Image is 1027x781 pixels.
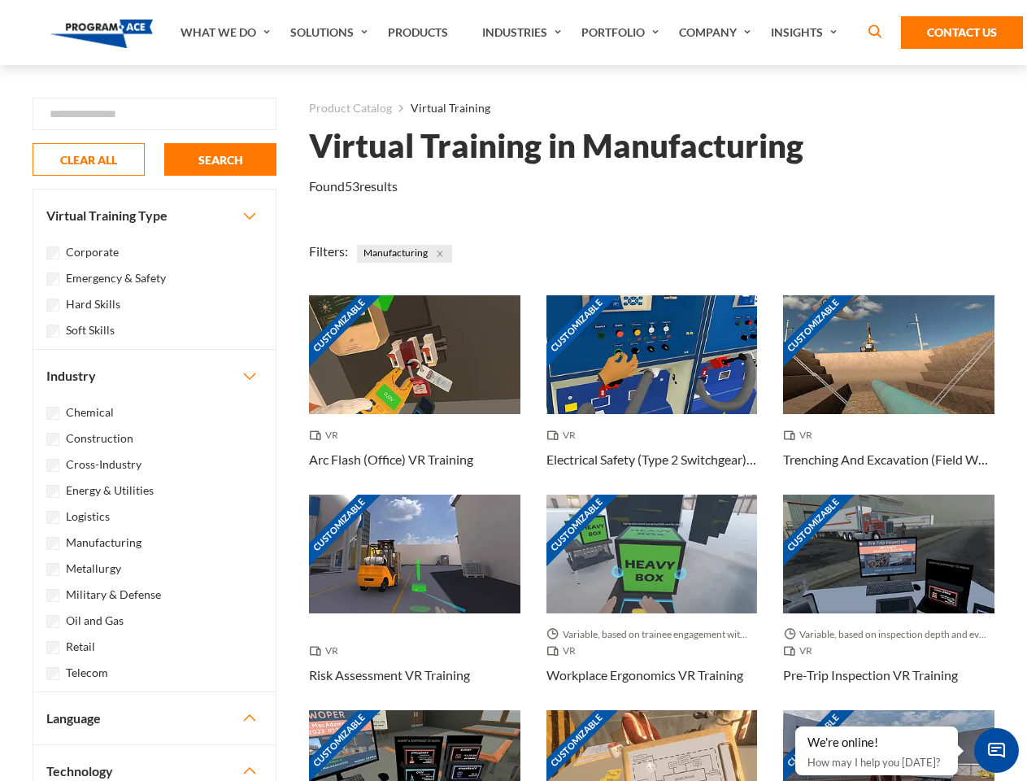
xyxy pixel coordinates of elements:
label: Logistics [66,508,110,526]
label: Metallurgy [66,560,121,578]
label: Soft Skills [66,321,115,339]
h3: Workplace Ergonomics VR Training [546,665,743,685]
input: Metallurgy [46,563,59,576]
label: Military & Defense [66,586,161,604]
p: Found results [309,177,398,196]
span: Chat Widget [974,728,1019,773]
span: VR [783,643,819,659]
label: Corporate [66,243,119,261]
label: Hard Skills [66,295,120,313]
button: Industry [33,350,276,402]
span: VR [546,427,582,443]
label: Chemical [66,404,114,421]
input: Manufacturing [46,537,59,550]
span: Manufacturing [357,245,452,263]
h3: Risk Assessment VR Training [309,665,470,685]
a: Contact Us [901,16,1023,49]
input: Telecom [46,667,59,680]
a: Customizable Thumbnail - Risk Assessment VR Training VR Risk Assessment VR Training [309,495,520,710]
h3: Arc Flash (Office) VR Training [309,450,473,469]
span: VR [783,427,819,443]
input: Hard Skills [46,299,59,312]
label: Manufacturing [66,534,141,552]
label: Construction [66,430,133,447]
h3: Trenching And Excavation (Field Work) VR Training [783,450,994,469]
a: Customizable Thumbnail - Workplace Ergonomics VR Training Variable, based on trainee engagement w... [546,495,758,710]
input: Oil and Gas [46,615,59,628]
a: Customizable Thumbnail - Arc Flash (Office) VR Training VR Arc Flash (Office) VR Training [309,295,520,495]
label: Oil and Gas [66,612,124,630]
a: Product Catalog [309,98,392,119]
input: Energy & Utilities [46,485,59,498]
em: 53 [345,178,359,194]
input: Retail [46,641,59,654]
input: Construction [46,433,59,446]
span: Variable, based on trainee engagement with exercises. [546,626,758,643]
h3: Pre-Trip Inspection VR Training [783,665,958,685]
input: Emergency & Safety [46,273,59,286]
nav: breadcrumb [309,98,994,119]
a: Customizable Thumbnail - Trenching And Excavation (Field Work) VR Training VR Trenching And Excav... [783,295,994,495]
label: Emergency & Safety [66,269,166,287]
input: Cross-Industry [46,459,59,472]
label: Telecom [66,664,108,682]
button: Virtual Training Type [33,190,276,242]
h3: Electrical Safety (Type 2 Switchgear) VR Training [546,450,758,469]
label: Cross-Industry [66,456,141,473]
button: CLEAR ALL [33,143,145,176]
h1: Virtual Training in Manufacturing [309,132,803,160]
button: Close [431,245,449,263]
span: Filters: [309,243,348,259]
label: Retail [66,638,95,656]
span: Variable, based on inspection depth and event interaction. [783,626,994,643]
div: We're online! [807,735,946,751]
input: Chemical [46,407,59,420]
a: Customizable Thumbnail - Electrical Safety (Type 2 Switchgear) VR Training VR Electrical Safety (... [546,295,758,495]
p: How may I help you [DATE]? [807,753,946,772]
input: Soft Skills [46,325,59,338]
span: VR [309,643,345,659]
label: Energy & Utilities [66,482,154,500]
input: Logistics [46,511,59,524]
a: Customizable Thumbnail - Pre-Trip Inspection VR Training Variable, based on inspection depth and ... [783,495,994,710]
input: Corporate [46,247,59,260]
button: Language [33,692,276,744]
span: VR [309,427,345,443]
li: Virtual Training [392,98,490,119]
span: VR [546,643,582,659]
input: Military & Defense [46,589,59,602]
img: Program-Ace [50,20,154,48]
